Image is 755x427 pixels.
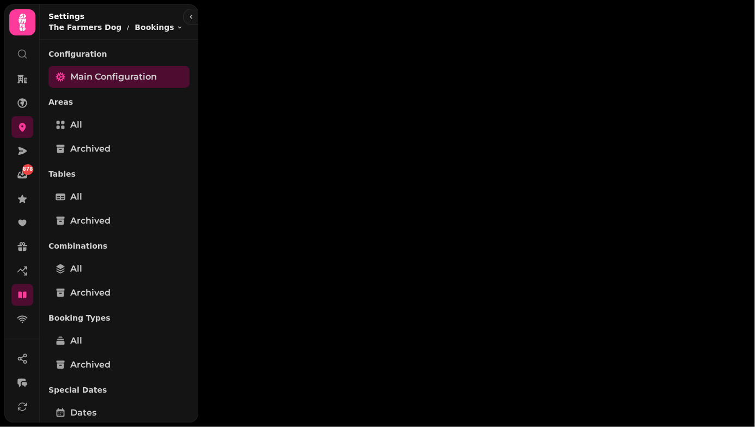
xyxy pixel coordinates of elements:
[48,258,190,280] a: All
[70,334,82,347] span: All
[48,44,190,64] p: Configuration
[48,22,183,33] nav: breadcrumb
[70,142,111,155] span: Archived
[48,308,190,328] p: Booking Types
[48,114,190,136] a: All
[48,186,190,208] a: All
[48,330,190,352] a: All
[135,22,182,33] button: Bookings
[70,214,111,227] span: Archived
[70,286,111,299] span: Archived
[48,92,190,112] p: Areas
[48,354,190,376] a: Archived
[48,138,190,160] a: Archived
[70,406,96,419] span: Dates
[70,118,82,131] span: All
[11,164,33,186] a: 878
[48,22,121,33] p: The Farmers Dog
[70,190,82,203] span: All
[70,358,111,371] span: Archived
[48,282,190,304] a: Archived
[48,66,190,88] a: Main Configuration
[48,11,183,22] h2: Settings
[48,210,190,232] a: Archived
[23,166,33,173] span: 878
[48,402,190,424] a: Dates
[70,70,157,83] span: Main Configuration
[48,236,190,256] p: Combinations
[48,164,190,184] p: Tables
[48,380,190,400] p: Special Dates
[70,262,82,275] span: All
